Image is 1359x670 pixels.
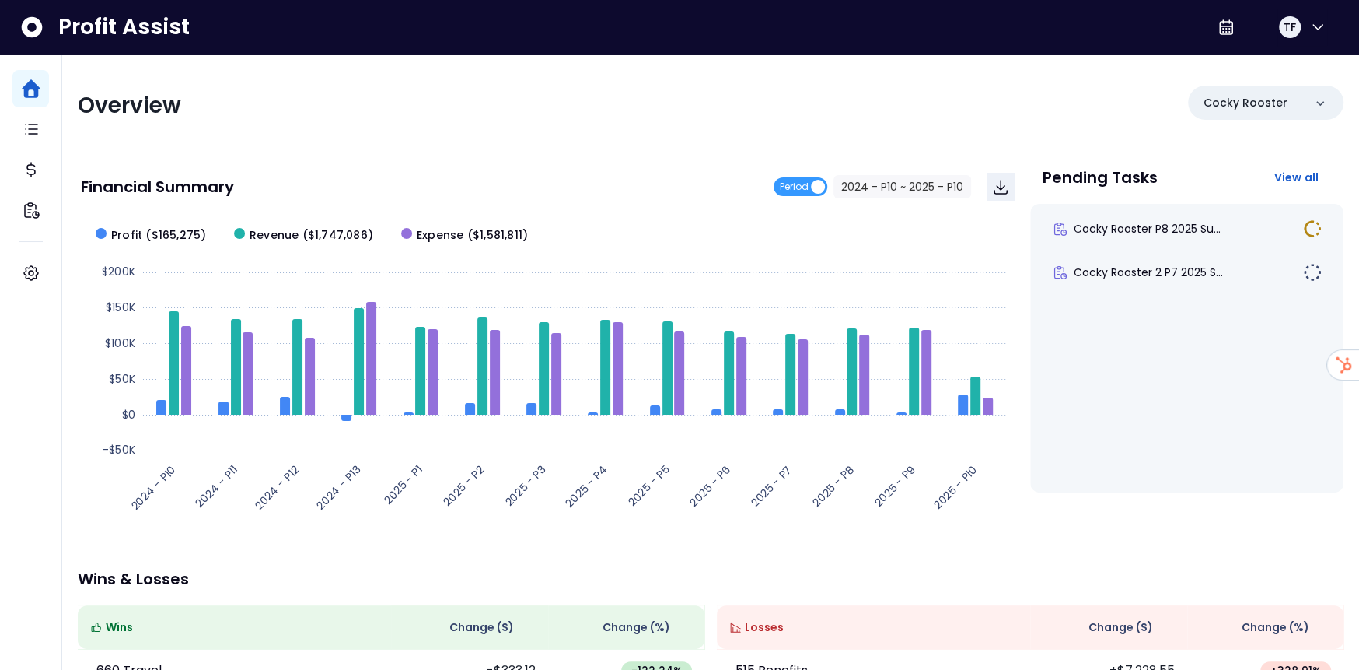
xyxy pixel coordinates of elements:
img: In Progress [1303,219,1322,238]
text: 2025 - P5 [624,461,672,509]
text: 2024 - P13 [313,461,365,513]
text: 2025 - P7 [747,461,795,510]
span: Wins [106,619,133,636]
text: 2025 - P9 [871,461,919,510]
span: Change (%) [1242,619,1309,636]
span: Cocky Rooster 2 P7 2025 S... [1074,265,1223,280]
span: Revenue ($1,747,086) [250,227,373,244]
span: Change ( $ ) [1088,619,1153,636]
p: Financial Summary [81,179,234,195]
text: $200K [102,264,135,279]
span: Profit Assist [58,13,190,41]
p: Wins & Losses [78,571,1343,587]
span: TF [1284,19,1296,35]
button: Download [987,173,1015,201]
text: $150K [106,300,135,315]
span: Expense ($1,581,811) [417,227,528,244]
text: 2025 - P4 [562,461,611,510]
span: Change ( $ ) [449,619,514,636]
p: Cocky Rooster [1204,95,1287,111]
span: Overview [78,90,181,121]
text: 2025 - P3 [501,461,549,509]
text: 2025 - P2 [440,461,487,509]
span: View all [1273,170,1319,185]
span: Cocky Rooster P8 2025 Su... [1074,221,1221,237]
text: 2025 - P10 [930,461,980,512]
text: $100K [105,335,135,351]
text: 2024 - P12 [251,461,302,513]
text: 2025 - P6 [686,461,734,510]
text: $50K [109,371,135,387]
button: View all [1261,163,1331,191]
span: Profit ($165,275) [111,227,206,244]
text: 2024 - P11 [192,461,241,510]
button: 2024 - P10 ~ 2025 - P10 [833,175,971,198]
text: 2025 - P8 [809,461,858,510]
span: Losses [745,619,784,636]
img: Not yet Started [1303,263,1322,282]
text: -$50K [103,442,135,458]
span: Change (%) [603,619,670,636]
text: $0 [122,407,135,423]
span: Period [780,177,809,196]
text: 2024 - P10 [128,461,179,513]
text: 2025 - P1 [380,461,426,507]
p: Pending Tasks [1043,170,1158,185]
